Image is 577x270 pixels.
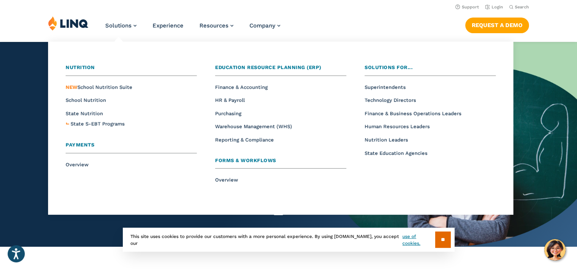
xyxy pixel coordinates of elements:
a: Login [485,5,503,10]
span: Forms & Workflows [215,157,276,163]
span: Solutions for... [365,64,413,70]
a: Nutrition Leaders [365,137,408,143]
span: School Nutrition Suite [66,84,132,90]
a: HR & Payroll [215,97,245,103]
span: Payments [66,142,94,148]
a: State Nutrition [66,111,103,116]
nav: Button Navigation [465,16,529,33]
a: Human Resources Leaders [365,124,430,129]
a: Request a Demo [465,18,529,33]
span: NEW [66,84,77,90]
span: Nutrition [66,64,95,70]
a: use of cookies. [402,233,435,247]
a: Overview [215,177,238,183]
button: Hello, have a question? Let’s chat. [544,239,566,260]
span: Company [249,22,275,29]
a: Reporting & Compliance [215,137,274,143]
a: State Education Agencies [365,150,428,156]
a: Technology Directors [365,97,416,103]
div: This site uses cookies to provide our customers with a more personal experience. By using [DOMAIN... [123,228,455,252]
a: School Nutrition [66,97,106,103]
a: Forms & Workflows [215,157,346,169]
a: Solutions [105,22,137,29]
a: Payments [66,141,197,153]
span: Resources [199,22,228,29]
a: Experience [153,22,183,29]
a: Purchasing [215,111,241,116]
a: Resources [199,22,233,29]
nav: Primary Navigation [105,16,280,41]
a: Nutrition [66,64,197,76]
span: Search [515,5,529,10]
span: Solutions [105,22,132,29]
span: Education Resource Planning (ERP) [215,64,321,70]
img: LINQ | K‑12 Software [48,16,88,31]
a: State S-EBT Programs [71,120,125,128]
a: Solutions for... [365,64,496,76]
a: Company [249,22,280,29]
a: Overview [66,162,88,167]
a: Finance & Accounting [215,84,268,90]
a: Support [455,5,479,10]
a: Warehouse Management (WHS) [215,124,292,129]
button: Open Search Bar [509,4,529,10]
a: Superintendents [365,84,406,90]
span: State S-EBT Programs [71,121,125,127]
a: Finance & Business Operations Leaders [365,111,461,116]
a: NEWSchool Nutrition Suite [66,84,132,90]
a: Education Resource Planning (ERP) [215,64,346,76]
